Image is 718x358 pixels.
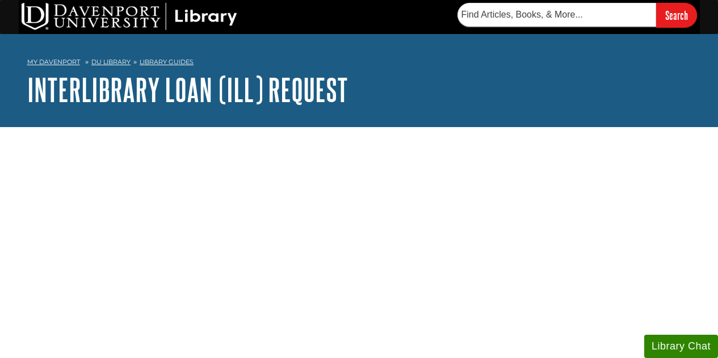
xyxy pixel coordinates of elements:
a: Interlibrary Loan (ILL) Request [27,72,348,107]
img: DU Library [22,3,237,30]
input: Search [656,3,697,27]
form: Searches DU Library's articles, books, and more [457,3,697,27]
iframe: e5097d3710775424eba289f457d9b66a [27,167,521,281]
a: My Davenport [27,57,80,67]
input: Find Articles, Books, & More... [457,3,656,27]
a: Library Guides [140,58,194,66]
nav: breadcrumb [27,54,691,73]
a: DU Library [91,58,131,66]
button: Library Chat [644,335,718,358]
